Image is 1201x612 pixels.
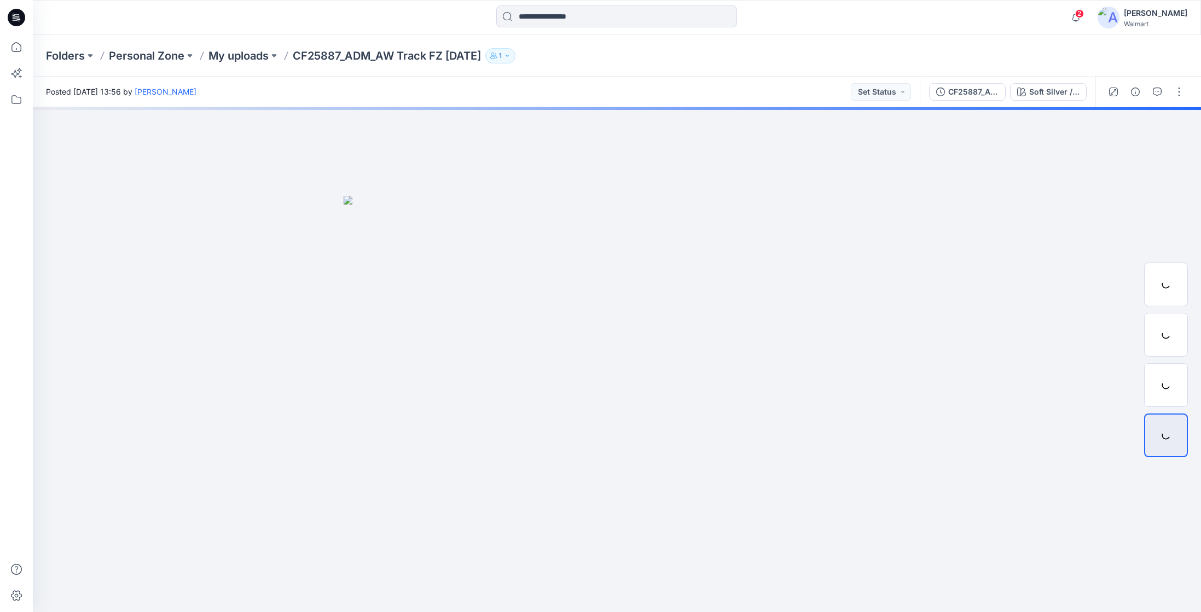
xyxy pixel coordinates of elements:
[1075,9,1084,18] span: 2
[948,86,999,98] div: CF25887_ADM_AW Track FZ [DATE]
[135,87,196,96] a: [PERSON_NAME]
[293,48,481,63] p: CF25887_ADM_AW Track FZ [DATE]
[1127,83,1144,101] button: Details
[1124,7,1187,20] div: [PERSON_NAME]
[1010,83,1087,101] button: Soft Silver / Soothing grey
[1124,20,1187,28] div: Walmart
[109,48,184,63] a: Personal Zone
[1098,7,1119,28] img: avatar
[1029,86,1080,98] div: Soft Silver / Soothing grey
[499,50,502,62] p: 1
[485,48,515,63] button: 1
[46,86,196,97] span: Posted [DATE] 13:56 by
[208,48,269,63] a: My uploads
[929,83,1006,101] button: CF25887_ADM_AW Track FZ [DATE]
[46,48,85,63] a: Folders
